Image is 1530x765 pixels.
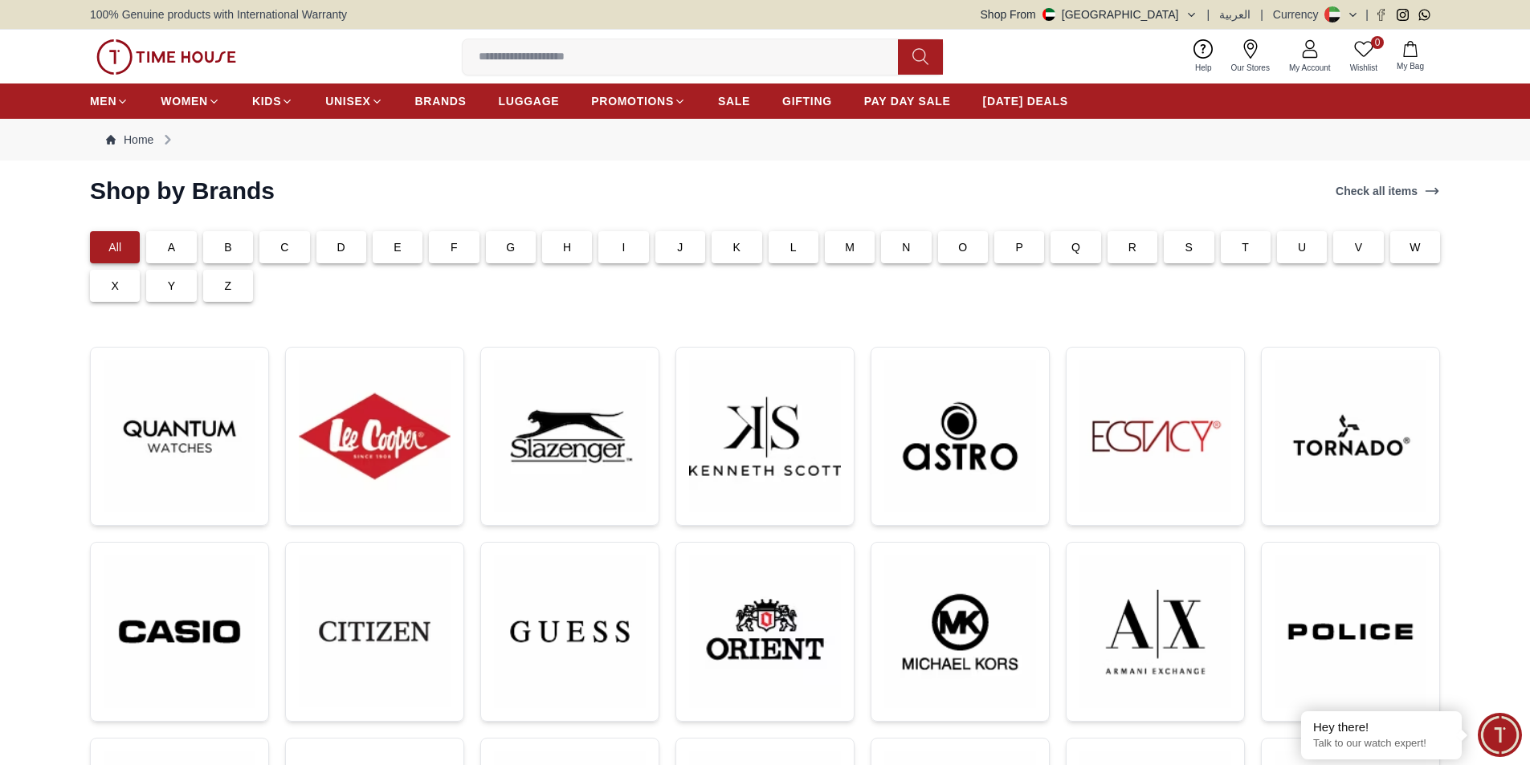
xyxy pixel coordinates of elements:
div: Chat Widget [1478,713,1522,757]
a: UNISEX [325,87,382,116]
p: C [280,239,288,255]
img: ... [494,555,646,708]
img: ... [1079,555,1231,708]
img: ... [96,39,236,75]
span: MEN [90,93,116,109]
img: ... [689,555,841,708]
span: PROMOTIONS [591,93,674,109]
img: ... [104,555,255,708]
a: LUGGAGE [499,87,560,116]
p: X [111,278,119,294]
a: Our Stores [1222,36,1279,77]
span: My Bag [1390,60,1430,72]
p: E [394,239,402,255]
p: H [563,239,571,255]
span: | [1365,6,1369,22]
a: Check all items [1332,180,1443,202]
span: Help [1189,62,1218,74]
span: UNISEX [325,93,370,109]
a: KIDS [252,87,293,116]
p: M [845,239,855,255]
p: W [1410,239,1420,255]
span: SALE [718,93,750,109]
a: [DATE] DEALS [983,87,1068,116]
img: ... [884,555,1036,708]
p: V [1355,239,1363,255]
p: F [451,239,458,255]
a: SALE [718,87,750,116]
p: G [506,239,515,255]
img: ... [104,360,255,512]
button: Shop From[GEOGRAPHIC_DATA] [981,6,1197,22]
a: Help [1185,36,1222,77]
p: Q [1071,239,1080,255]
span: [DATE] DEALS [983,93,1068,109]
span: 0 [1371,36,1384,49]
span: | [1260,6,1263,22]
button: العربية [1219,6,1251,22]
p: A [168,239,176,255]
p: I [622,239,626,255]
a: Facebook [1375,9,1387,21]
nav: Breadcrumb [90,119,1440,161]
a: PROMOTIONS [591,87,686,116]
a: MEN [90,87,129,116]
img: ... [299,555,451,707]
span: WOMEN [161,93,208,109]
a: BRANDS [415,87,467,116]
img: ... [1079,360,1231,512]
button: My Bag [1387,38,1434,75]
span: BRANDS [415,93,467,109]
a: WOMEN [161,87,220,116]
p: Z [225,278,232,294]
p: O [958,239,967,255]
p: S [1185,239,1193,255]
p: Talk to our watch expert! [1313,737,1450,751]
p: T [1242,239,1249,255]
p: J [677,239,683,255]
span: Wishlist [1344,62,1384,74]
a: Whatsapp [1418,9,1430,21]
a: Home [106,132,153,148]
div: Currency [1273,6,1325,22]
a: PAY DAY SALE [864,87,951,116]
p: L [790,239,797,255]
span: GIFTING [782,93,832,109]
p: N [902,239,910,255]
img: ... [299,360,451,512]
p: K [733,239,741,255]
div: Hey there! [1313,719,1450,735]
img: ... [1275,555,1426,708]
span: PAY DAY SALE [864,93,951,109]
p: All [108,239,121,255]
p: R [1128,239,1136,255]
span: Our Stores [1225,62,1276,74]
a: Instagram [1397,9,1409,21]
p: B [224,239,232,255]
span: 100% Genuine products with International Warranty [90,6,347,22]
img: United Arab Emirates [1042,8,1055,21]
img: ... [884,360,1036,512]
span: | [1207,6,1210,22]
img: ... [689,360,841,512]
a: 0Wishlist [1340,36,1387,77]
span: My Account [1283,62,1337,74]
img: ... [1275,360,1426,512]
p: Y [168,278,176,294]
p: P [1015,239,1023,255]
h2: Shop by Brands [90,177,275,205]
span: KIDS [252,93,281,109]
img: ... [494,360,646,512]
span: LUGGAGE [499,93,560,109]
p: D [337,239,345,255]
p: U [1298,239,1306,255]
a: GIFTING [782,87,832,116]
